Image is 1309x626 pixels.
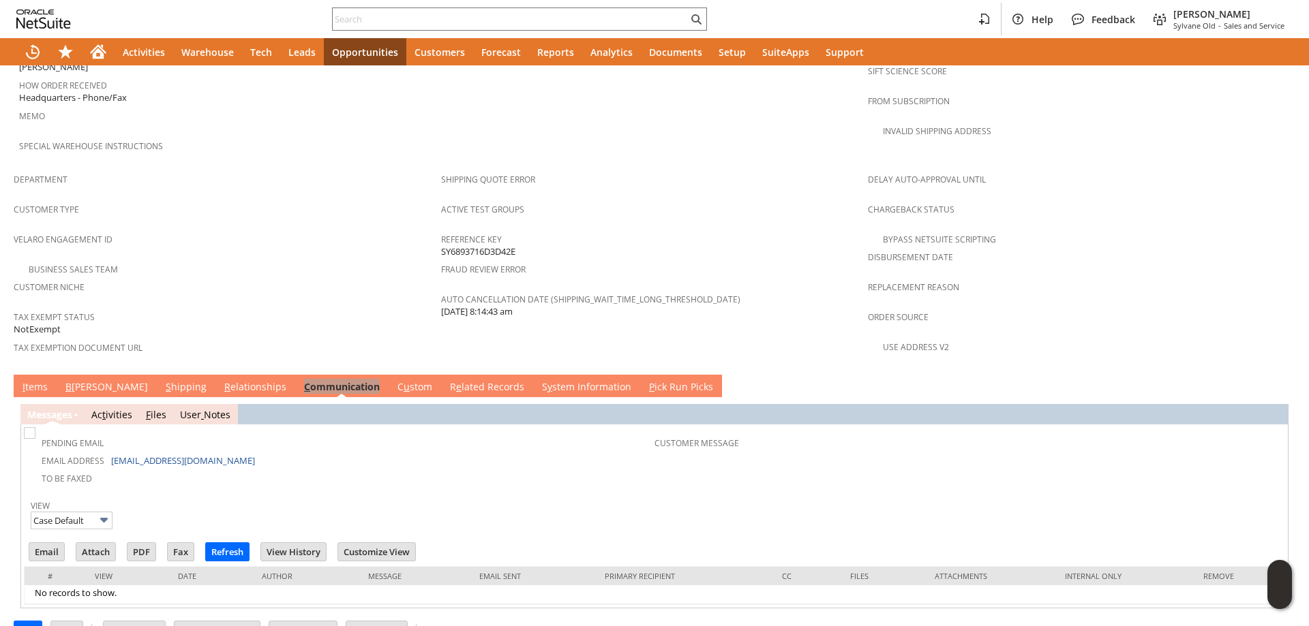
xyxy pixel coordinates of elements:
a: Special Warehouse Instructions [19,140,163,152]
span: NotExempt [14,323,61,336]
div: View [95,571,157,581]
a: Auto Cancellation Date (shipping_wait_time_long_threshold_date) [441,294,740,305]
span: [PERSON_NAME] [19,61,88,74]
svg: Recent Records [25,44,41,60]
a: Pick Run Picks [646,380,717,395]
a: Customer Niche [14,281,85,293]
a: System Information [539,380,635,395]
a: Customer Type [14,204,79,215]
a: Messages [27,408,72,421]
span: B [65,380,72,393]
a: Documents [641,38,710,65]
a: Tax Exempt Status [14,311,95,323]
a: Department [14,174,67,185]
span: Documents [649,46,702,59]
a: Order Source [868,311,929,323]
span: Tech [250,46,272,59]
div: Files [850,571,914,581]
a: [EMAIL_ADDRESS][DOMAIN_NAME] [111,454,255,467]
a: Active Test Groups [441,204,524,215]
a: Reference Key [441,234,502,245]
a: Tax Exemption Document URL [14,342,142,354]
span: g [57,408,62,421]
a: Invalid Shipping Address [883,125,991,137]
input: Case Default [31,512,112,529]
input: Fax [168,543,194,561]
span: Sylvane Old [1173,20,1216,31]
a: SuiteApps [754,38,817,65]
span: R [224,380,230,393]
a: Shipping [162,380,210,395]
span: [PERSON_NAME] [1173,7,1284,20]
span: u [404,380,410,393]
span: t [102,408,106,421]
span: Headquarters - Phone/Fax [19,91,127,104]
a: To Be Faxed [42,473,92,484]
input: Customize View [338,543,415,561]
input: View History [261,543,326,561]
div: Email Sent [479,571,584,581]
span: F [146,408,151,421]
a: Fraud Review Error [441,264,526,275]
div: Remove [1203,571,1274,581]
span: Setup [719,46,746,59]
div: Attachments [935,571,1045,581]
span: SuiteApps [762,46,809,59]
span: e [456,380,462,393]
span: - [1218,20,1221,31]
a: Email Address [42,455,104,467]
a: B[PERSON_NAME] [62,380,151,395]
a: Forecast [473,38,529,65]
a: Files [146,408,166,421]
a: Delay Auto-Approval Until [868,174,986,185]
span: SY6893716D3D42E [441,245,515,258]
span: Activities [123,46,165,59]
svg: logo [16,10,71,29]
input: Search [333,11,688,27]
img: More Options [96,512,112,528]
a: Home [82,38,115,65]
span: Analytics [590,46,633,59]
div: Cc [782,571,830,581]
span: Oracle Guided Learning Widget. To move around, please hold and drag [1267,585,1292,610]
a: Business Sales Team [29,264,118,275]
span: y [547,380,552,393]
td: No records to show. [25,585,1284,604]
span: [DATE] 8:14:43 am [441,305,513,318]
a: From Subscription [868,95,950,107]
div: Shortcuts [49,38,82,65]
a: Communication [301,380,383,395]
span: P [649,380,654,393]
a: Opportunities [324,38,406,65]
img: Unchecked [24,427,35,439]
a: Customer Message [654,437,739,449]
a: Bypass NetSuite Scripting [883,234,996,245]
a: Setup [710,38,754,65]
a: Shipping Quote Error [441,174,535,185]
a: View [31,500,50,512]
span: Customers [415,46,465,59]
span: Leads [288,46,316,59]
svg: Shortcuts [57,44,74,60]
a: Relationships [221,380,290,395]
svg: Search [688,11,704,27]
a: Disbursement Date [868,251,953,263]
span: Reports [537,46,574,59]
a: Reports [529,38,582,65]
a: Analytics [582,38,641,65]
a: Support [817,38,872,65]
a: Warehouse [173,38,242,65]
a: Recent Records [16,38,49,65]
a: Pending Email [42,437,104,449]
a: Velaro Engagement ID [14,234,112,245]
a: Customers [406,38,473,65]
a: How Order Received [19,80,107,91]
span: Sales and Service [1224,20,1284,31]
a: Replacement reason [868,281,959,293]
span: Opportunities [332,46,398,59]
span: Feedback [1092,13,1135,26]
div: # [35,571,74,581]
a: Activities [91,408,132,421]
a: Sift Science Score [868,65,947,77]
a: Tech [242,38,280,65]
